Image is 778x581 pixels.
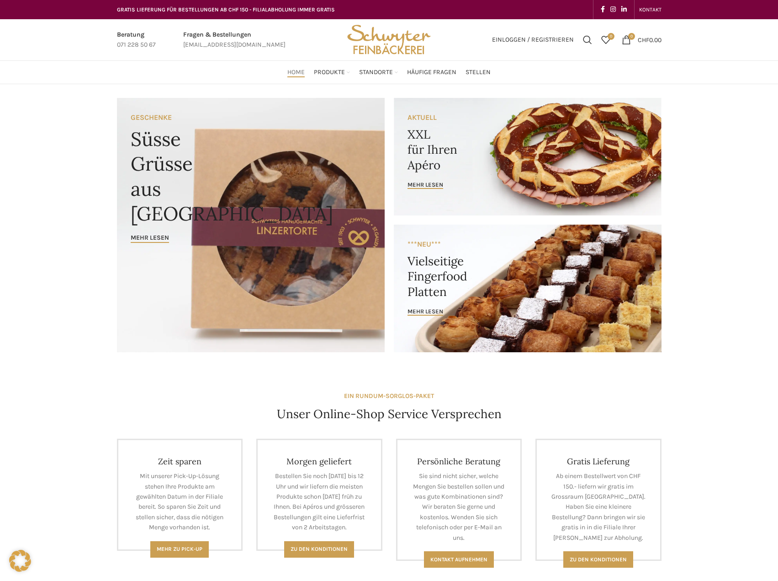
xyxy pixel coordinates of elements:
[619,3,630,16] a: Linkedin social link
[578,31,597,49] a: Suchen
[638,36,649,43] span: CHF
[132,456,228,467] h4: Zeit sparen
[487,31,578,49] a: Einloggen / Registrieren
[597,31,615,49] div: Meine Wunschliste
[628,33,635,40] span: 0
[635,0,666,19] div: Secondary navigation
[407,63,456,81] a: Häufige Fragen
[394,98,662,215] a: Banner link
[550,456,646,467] h4: Gratis Lieferung
[359,63,398,81] a: Standorte
[466,68,491,77] span: Stellen
[394,225,662,352] a: Banner link
[271,471,367,533] p: Bestellen Sie noch [DATE] bis 12 Uhr und wir liefern die meisten Produkte schon [DATE] früh zu Ih...
[183,30,286,50] a: Infobox link
[150,541,209,558] a: Mehr zu Pick-Up
[117,6,335,13] span: GRATIS LIEFERUNG FÜR BESTELLUNGEN AB CHF 150 - FILIALABHOLUNG IMMER GRATIS
[344,392,434,400] strong: EIN RUNDUM-SORGLOS-PAKET
[407,68,456,77] span: Häufige Fragen
[277,406,502,422] h4: Unser Online-Shop Service Versprechen
[617,31,666,49] a: 0 CHF0.00
[157,546,202,552] span: Mehr zu Pick-Up
[411,456,507,467] h4: Persönliche Beratung
[117,98,385,352] a: Banner link
[598,3,608,16] a: Facebook social link
[570,556,627,563] span: Zu den konditionen
[344,19,434,60] img: Bäckerei Schwyter
[291,546,348,552] span: Zu den Konditionen
[284,541,354,558] a: Zu den Konditionen
[359,68,393,77] span: Standorte
[424,551,494,568] a: Kontakt aufnehmen
[639,0,662,19] a: KONTAKT
[597,31,615,49] a: 0
[608,3,619,16] a: Instagram social link
[608,33,614,40] span: 0
[314,68,345,77] span: Produkte
[411,471,507,543] p: Sie sind nicht sicher, welche Mengen Sie bestellen sollen und was gute Kombinationen sind? Wir be...
[466,63,491,81] a: Stellen
[314,63,350,81] a: Produkte
[287,68,305,77] span: Home
[132,471,228,533] p: Mit unserer Pick-Up-Lösung stehen Ihre Produkte am gewählten Datum in der Filiale bereit. So spar...
[639,6,662,13] span: KONTAKT
[117,30,156,50] a: Infobox link
[638,36,662,43] bdi: 0.00
[430,556,487,563] span: Kontakt aufnehmen
[271,456,367,467] h4: Morgen geliefert
[112,63,666,81] div: Main navigation
[344,35,434,43] a: Site logo
[287,63,305,81] a: Home
[563,551,633,568] a: Zu den konditionen
[492,37,574,43] span: Einloggen / Registrieren
[550,471,646,543] p: Ab einem Bestellwert von CHF 150.- liefern wir gratis im Grossraum [GEOGRAPHIC_DATA]. Haben Sie e...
